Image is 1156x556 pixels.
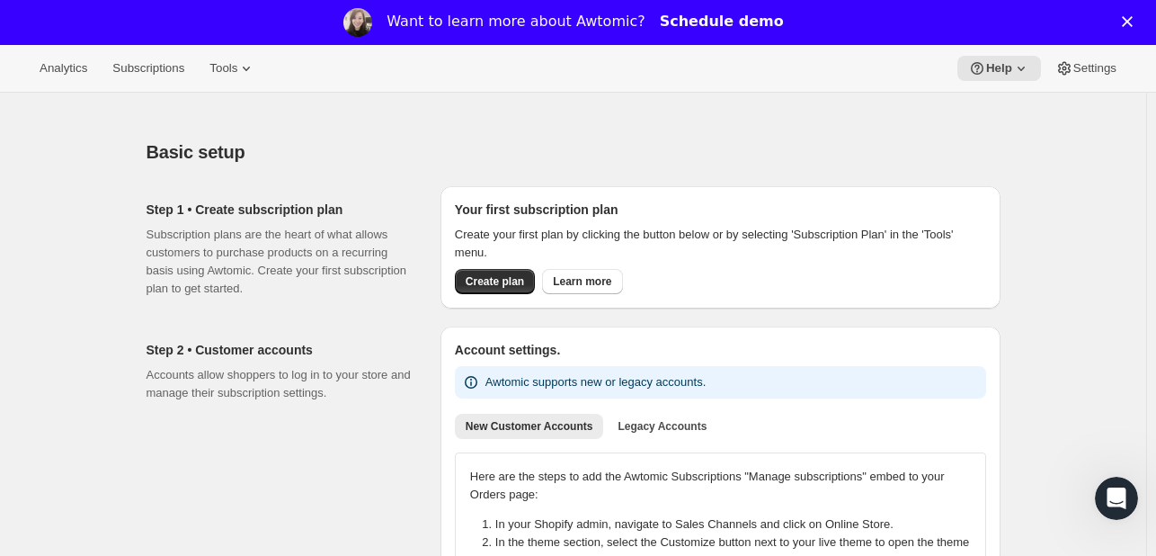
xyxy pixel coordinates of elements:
[343,8,372,37] img: Profile image for Emily
[455,414,604,439] button: New Customer Accounts
[147,341,412,359] h2: Step 2 • Customer accounts
[455,341,986,359] h2: Account settings.
[466,419,593,434] span: New Customer Accounts
[495,516,982,534] li: In your Shopify admin, navigate to Sales Channels and click on Online Store.
[466,274,524,289] span: Create plan
[387,13,645,31] div: Want to learn more about Awtomic?
[147,201,412,219] h2: Step 1 • Create subscription plan
[660,13,784,32] a: Schedule demo
[470,468,971,504] p: Here are the steps to add the Awtomic Subscriptions "Manage subscriptions" embed to your Orders p...
[1095,477,1138,520] iframe: Intercom live chat
[40,61,87,76] span: Analytics
[147,226,412,298] p: Subscription plans are the heart of what allows customers to purchase products on a recurring bas...
[986,61,1012,76] span: Help
[607,414,717,439] button: Legacy Accounts
[147,142,245,162] span: Basic setup
[147,366,412,402] p: Accounts allow shoppers to log in to your store and manage their subscription settings.
[455,201,986,219] h2: Your first subscription plan
[1073,61,1116,76] span: Settings
[542,269,622,294] a: Learn more
[957,56,1041,81] button: Help
[1045,56,1127,81] button: Settings
[1122,16,1140,27] div: Close
[455,269,535,294] button: Create plan
[112,61,184,76] span: Subscriptions
[455,226,986,262] p: Create your first plan by clicking the button below or by selecting 'Subscription Plan' in the 'T...
[102,56,195,81] button: Subscriptions
[209,61,237,76] span: Tools
[485,373,706,391] p: Awtomic supports new or legacy accounts.
[29,56,98,81] button: Analytics
[553,274,611,289] span: Learn more
[618,419,707,434] span: Legacy Accounts
[199,56,266,81] button: Tools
